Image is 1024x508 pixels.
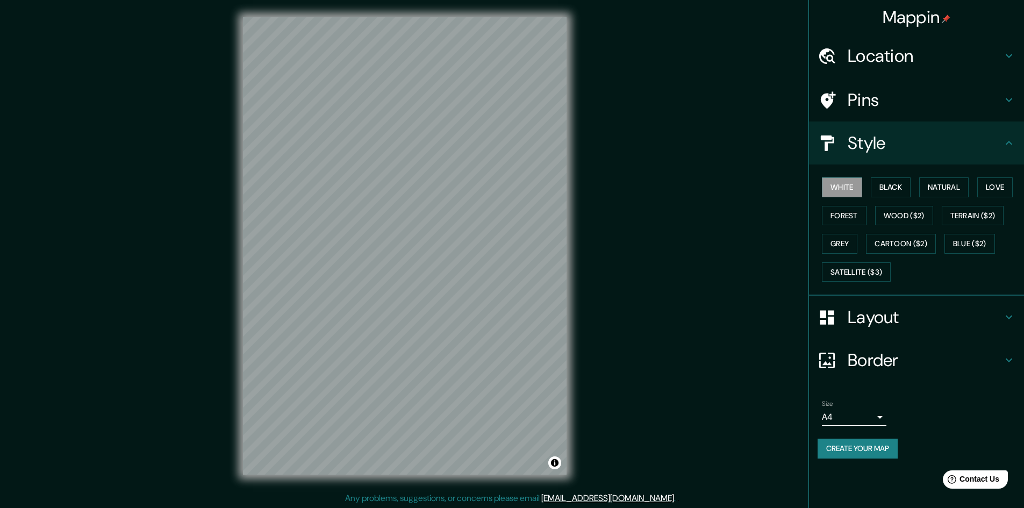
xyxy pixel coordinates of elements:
[822,177,862,197] button: White
[822,399,833,409] label: Size
[809,121,1024,164] div: Style
[677,492,679,505] div: .
[848,306,1002,328] h4: Layout
[243,17,567,475] canvas: Map
[548,456,561,469] button: Toggle attribution
[928,466,1012,496] iframe: Help widget launcher
[541,492,674,504] a: [EMAIL_ADDRESS][DOMAIN_NAME]
[866,234,936,254] button: Cartoon ($2)
[822,234,857,254] button: Grey
[883,6,951,28] h4: Mappin
[676,492,677,505] div: .
[809,34,1024,77] div: Location
[942,15,950,23] img: pin-icon.png
[818,439,898,459] button: Create your map
[919,177,969,197] button: Natural
[875,206,933,226] button: Wood ($2)
[942,206,1004,226] button: Terrain ($2)
[848,89,1002,111] h4: Pins
[809,78,1024,121] div: Pins
[822,409,886,426] div: A4
[809,296,1024,339] div: Layout
[822,262,891,282] button: Satellite ($3)
[871,177,911,197] button: Black
[822,206,867,226] button: Forest
[345,492,676,505] p: Any problems, suggestions, or concerns please email .
[809,339,1024,382] div: Border
[944,234,995,254] button: Blue ($2)
[848,349,1002,371] h4: Border
[977,177,1013,197] button: Love
[848,45,1002,67] h4: Location
[848,132,1002,154] h4: Style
